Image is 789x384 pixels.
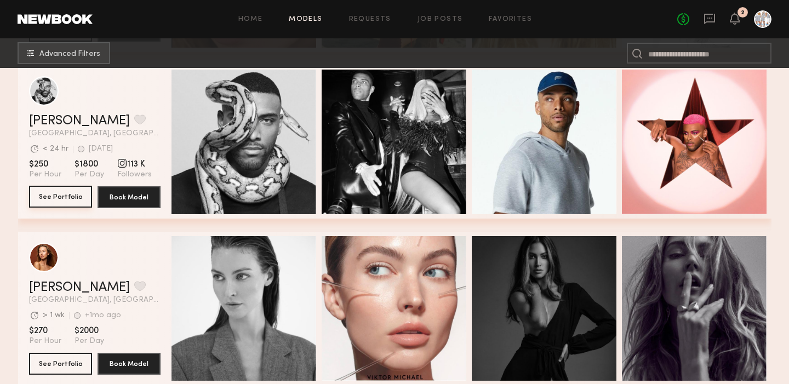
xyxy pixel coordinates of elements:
[39,50,100,58] span: Advanced Filters
[29,130,161,137] span: [GEOGRAPHIC_DATA], [GEOGRAPHIC_DATA]
[43,312,65,319] div: > 1 wk
[75,159,104,170] span: $1800
[43,145,68,153] div: < 24 hr
[18,42,110,64] button: Advanced Filters
[29,114,130,128] a: [PERSON_NAME]
[29,325,61,336] span: $270
[117,159,152,170] span: 113 K
[89,145,113,153] div: [DATE]
[29,336,61,346] span: Per Hour
[29,353,92,375] button: See Portfolio
[98,353,161,375] button: Book Model
[75,170,104,180] span: Per Day
[29,296,161,304] span: [GEOGRAPHIC_DATA], [GEOGRAPHIC_DATA]
[741,10,745,16] div: 2
[29,186,92,208] button: See Portfolio
[29,159,61,170] span: $250
[29,170,61,180] span: Per Hour
[75,325,104,336] span: $2000
[117,170,152,180] span: Followers
[418,16,463,23] a: Job Posts
[75,336,104,346] span: Per Day
[85,312,121,319] div: +1mo ago
[349,16,391,23] a: Requests
[289,16,322,23] a: Models
[238,16,263,23] a: Home
[98,186,161,208] button: Book Model
[489,16,532,23] a: Favorites
[29,281,130,294] a: [PERSON_NAME]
